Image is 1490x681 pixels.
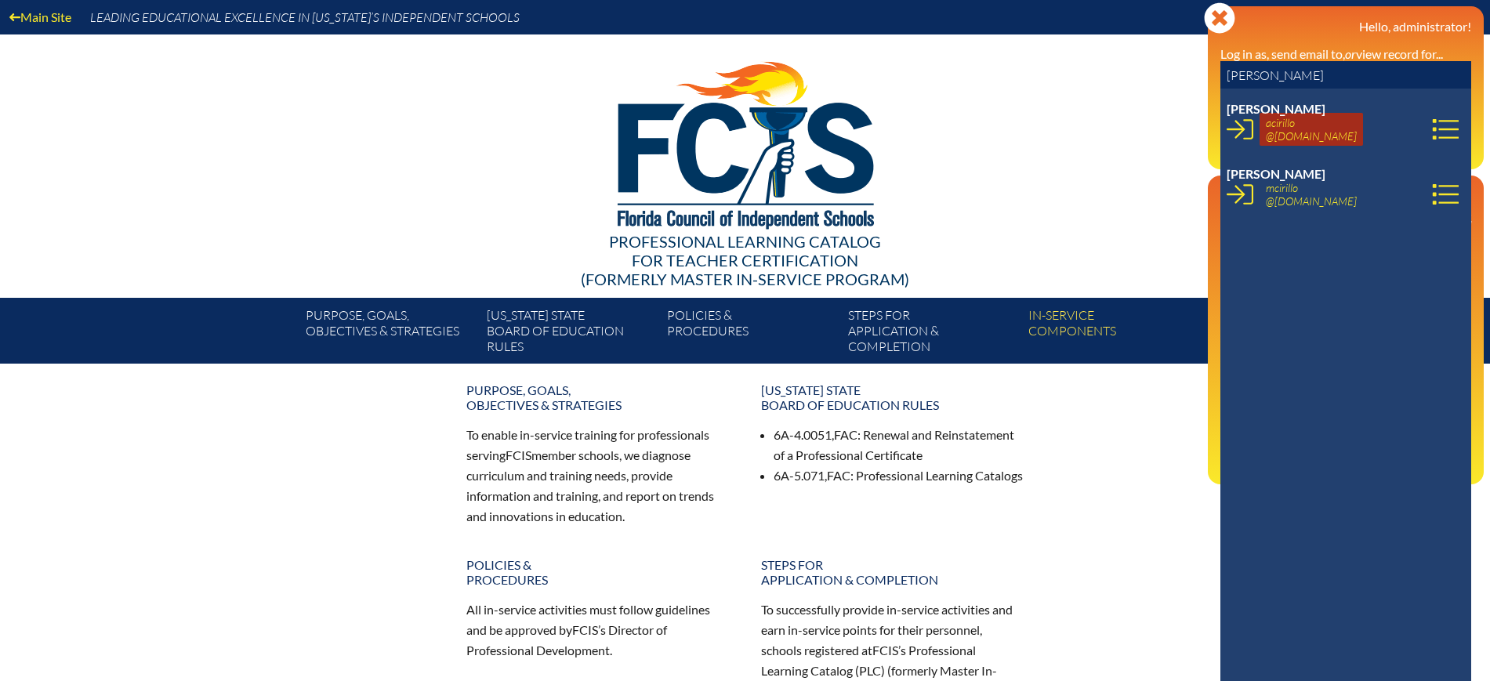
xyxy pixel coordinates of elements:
a: mcirillo@[DOMAIN_NAME] [1260,178,1363,211]
span: FCIS [506,447,531,462]
i: or [1345,46,1356,61]
a: Main Site [3,6,78,27]
span: FCIS [572,622,598,637]
span: FCIS [872,643,898,657]
img: FCISlogo221.eps [583,34,907,248]
span: [PERSON_NAME] [1227,166,1325,181]
svg: Log out [1459,458,1471,471]
a: User infoEE Control Panel [1214,99,1334,120]
p: All in-service activities must follow guidelines and be approved by ’s Director of Professional D... [466,599,730,661]
svg: Close [1204,2,1235,34]
div: Professional Learning Catalog (formerly Master In-service Program) [294,232,1197,288]
a: Policies &Procedures [457,551,739,593]
h3: Hello, administrator! [1220,19,1471,34]
a: [US_STATE] StateBoard of Education rules [752,376,1034,418]
span: [PERSON_NAME] [1227,101,1325,116]
li: 6A-4.0051, : Renewal and Reinstatement of a Professional Certificate [774,425,1024,465]
span: FAC [834,427,857,442]
a: [US_STATE] StateBoard of Education rules [480,304,661,364]
span: FAC [827,468,850,483]
a: User infoReports [1214,126,1282,147]
a: acirillo@[DOMAIN_NAME] [1260,113,1363,146]
label: Log in as, send email to, view record for... [1220,46,1443,61]
a: Policies &Procedures [661,304,841,364]
a: Director of Professional Development [US_STATE] Council of Independent Schools since [DATE] [1214,384,1463,435]
a: Email passwordEmail &password [1214,242,1279,293]
a: PLC Coordinator [US_STATE] Council of Independent Schools since [DATE] [1214,327,1463,378]
span: for Teacher Certification [632,251,858,270]
p: To enable in-service training for professionals serving member schools, we diagnose curriculum an... [466,425,730,526]
a: Steps forapplication & completion [842,304,1022,364]
a: Steps forapplication & completion [752,551,1034,593]
span: PLC [859,663,881,678]
a: Purpose, goals,objectives & strategies [457,376,739,418]
li: 6A-5.071, : Professional Learning Catalogs [774,465,1024,486]
a: Purpose, goals,objectives & strategies [299,304,480,364]
a: In-servicecomponents [1022,304,1202,364]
